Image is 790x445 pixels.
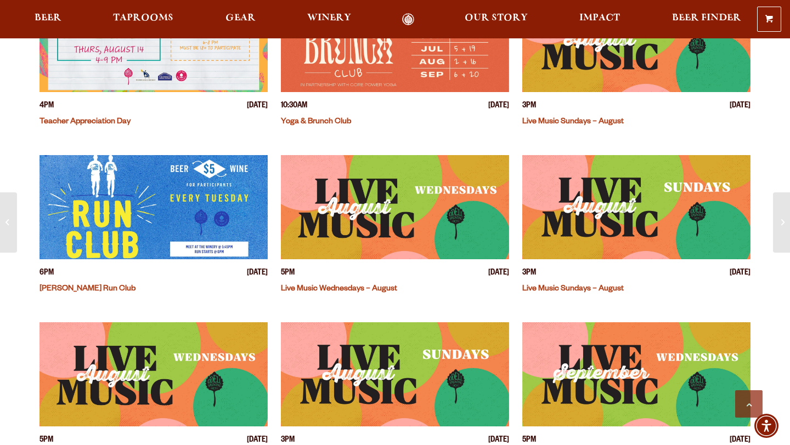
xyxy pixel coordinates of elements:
[39,285,136,294] a: [PERSON_NAME] Run Club
[730,101,751,112] span: [DATE]
[754,414,778,438] div: Accessibility Menu
[281,118,351,127] a: Yoga & Brunch Club
[465,14,528,22] span: Our Story
[247,101,268,112] span: [DATE]
[39,155,268,259] a: View event details
[488,101,509,112] span: [DATE]
[522,101,536,112] span: 3PM
[281,155,509,259] a: View event details
[218,13,263,26] a: Gear
[307,14,351,22] span: Winery
[388,13,429,26] a: Odell Home
[113,14,173,22] span: Taprooms
[735,390,763,418] a: Scroll to top
[730,268,751,279] span: [DATE]
[488,268,509,279] span: [DATE]
[572,13,627,26] a: Impact
[665,13,748,26] a: Beer Finder
[281,268,295,279] span: 5PM
[39,268,54,279] span: 6PM
[39,118,131,127] a: Teacher Appreciation Day
[300,13,358,26] a: Winery
[225,14,256,22] span: Gear
[522,155,751,259] a: View event details
[106,13,180,26] a: Taprooms
[281,101,307,112] span: 10:30AM
[27,13,69,26] a: Beer
[35,14,61,22] span: Beer
[522,268,536,279] span: 3PM
[39,101,54,112] span: 4PM
[579,14,620,22] span: Impact
[458,13,535,26] a: Our Story
[281,322,509,426] a: View event details
[247,268,268,279] span: [DATE]
[522,322,751,426] a: View event details
[281,285,397,294] a: Live Music Wednesdays – August
[39,322,268,426] a: View event details
[522,118,624,127] a: Live Music Sundays – August
[522,285,624,294] a: Live Music Sundays – August
[672,14,741,22] span: Beer Finder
